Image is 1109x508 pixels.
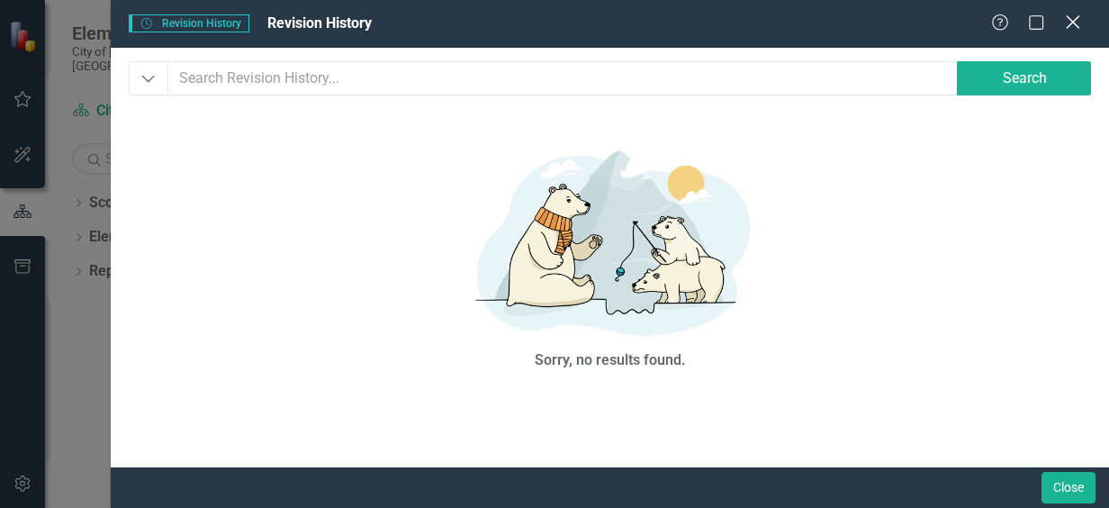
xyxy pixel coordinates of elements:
button: Search [957,61,1092,95]
div: Sorry, no results found. [535,350,686,371]
span: Revision History [267,14,372,32]
button: Close [1041,472,1095,503]
input: Search Revision History... [167,61,959,95]
span: Revision History [129,14,248,32]
img: No results found [340,136,880,347]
